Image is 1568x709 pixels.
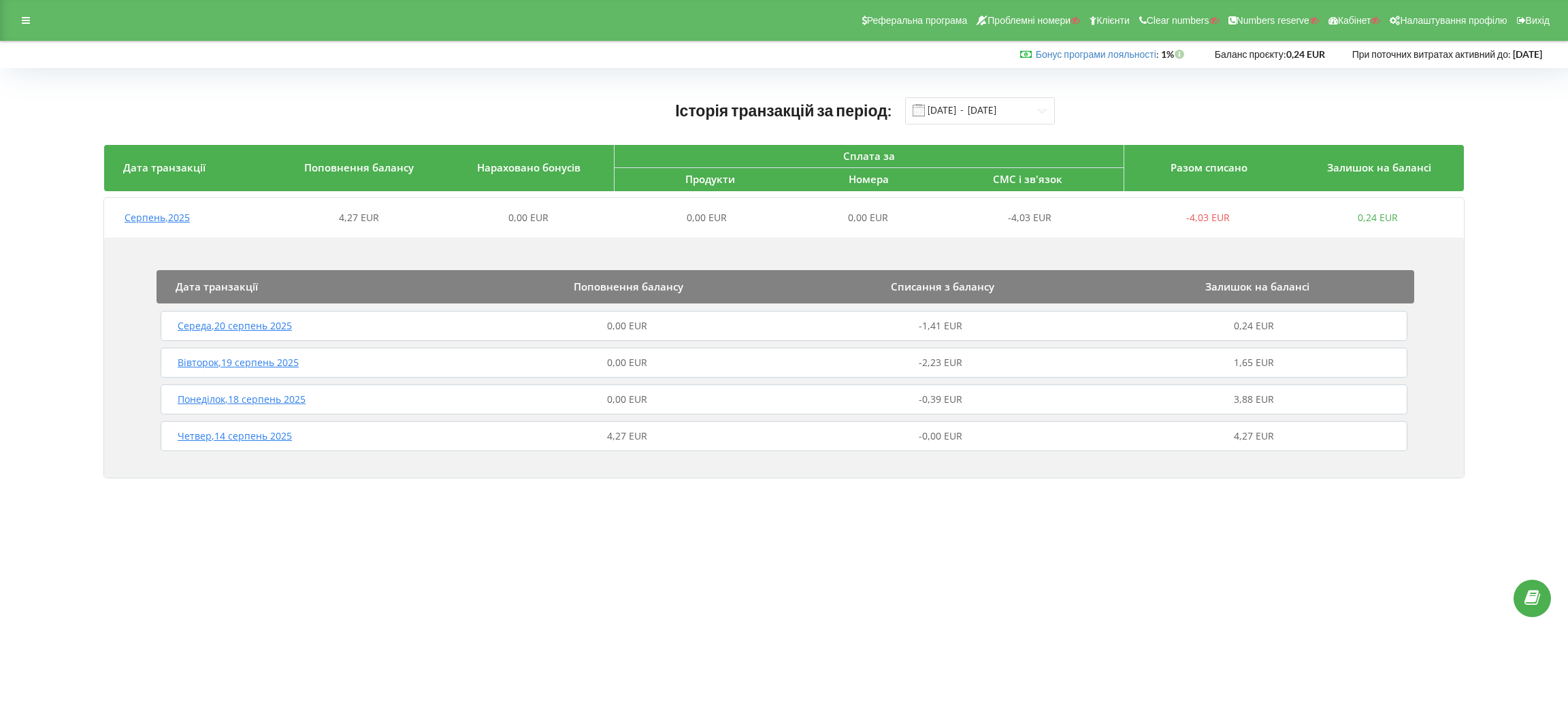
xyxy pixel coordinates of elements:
span: 0,24 EUR [1234,319,1274,332]
span: -4,03 EUR [1186,211,1230,224]
span: Продукти [685,172,735,186]
span: 4,27 EUR [339,211,379,224]
span: 0,24 EUR [1358,211,1398,224]
span: При поточних витратах активний до: [1352,48,1511,60]
span: Дата транзакції [176,280,258,293]
span: Середа , 20 серпень 2025 [178,319,292,332]
strong: 0,24 EUR [1286,48,1325,60]
span: 0,00 EUR [607,393,647,406]
span: Разом списано [1171,161,1247,174]
span: Проблемні номери [987,15,1071,26]
span: 0,00 EUR [508,211,549,224]
span: 0,00 EUR [607,319,647,332]
span: Клієнти [1096,15,1130,26]
span: Кабінет [1338,15,1371,26]
span: Clear numbers [1147,15,1209,26]
span: -1,41 EUR [919,319,962,332]
span: 0,00 EUR [607,356,647,369]
span: Списання з балансу [891,280,994,293]
span: Вихід [1526,15,1550,26]
span: Історія транзакцій за період: [675,101,892,120]
span: -4,03 EUR [1008,211,1051,224]
a: Бонус програми лояльності [1036,48,1156,60]
span: -2,23 EUR [919,356,962,369]
span: Поповнення балансу [574,280,683,293]
span: СМС і зв'язок [993,172,1062,186]
span: Понеділок , 18 серпень 2025 [178,393,306,406]
span: Поповнення балансу [304,161,414,174]
span: Numbers reserve [1237,15,1309,26]
span: Реферальна програма [867,15,968,26]
span: Серпень , 2025 [125,211,190,224]
span: -0,00 EUR [919,429,962,442]
span: Сплата за [843,149,895,163]
span: 4,27 EUR [607,429,647,442]
span: 3,88 EUR [1234,393,1274,406]
span: Дата транзакції [123,161,206,174]
span: Нараховано бонусів [477,161,581,174]
span: Номера [849,172,889,186]
span: Баланс проєкту: [1215,48,1286,60]
span: -0,39 EUR [919,393,962,406]
strong: [DATE] [1513,48,1542,60]
span: Залишок на балансі [1327,161,1431,174]
span: Вівторок , 19 серпень 2025 [178,356,299,369]
span: Залишок на балансі [1205,280,1309,293]
span: 4,27 EUR [1234,429,1274,442]
span: 1,65 EUR [1234,356,1274,369]
span: : [1036,48,1159,60]
span: Налаштування профілю [1400,15,1507,26]
span: Четвер , 14 серпень 2025 [178,429,292,442]
span: 0,00 EUR [687,211,727,224]
strong: 1% [1161,48,1188,60]
span: 0,00 EUR [848,211,888,224]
